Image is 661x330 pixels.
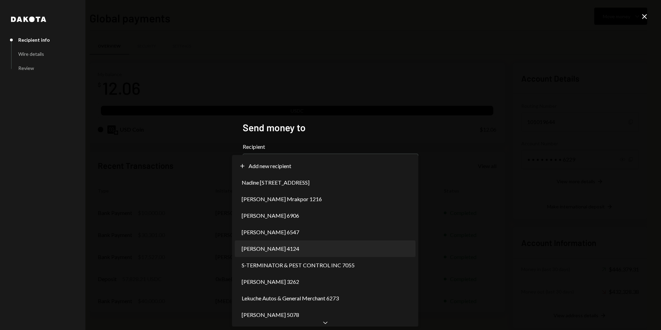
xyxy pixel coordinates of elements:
span: [PERSON_NAME] 4124 [242,245,299,253]
span: Nadine [STREET_ADDRESS] [242,178,309,187]
span: [PERSON_NAME] 6906 [242,212,299,220]
span: Lekuche Autos & General Merchant 6273 [242,294,339,302]
button: Recipient [243,154,418,173]
div: Recipient info [18,37,50,43]
span: S-TERMINATOR & PEST CONTROL INC 7055 [242,261,355,269]
span: [PERSON_NAME] 3262 [242,278,299,286]
div: Review [18,65,34,71]
span: [PERSON_NAME] 6547 [242,228,299,236]
div: Wire details [18,51,44,57]
span: Add new recipient [249,162,291,170]
span: [PERSON_NAME] 5078 [242,311,299,319]
span: [PERSON_NAME] Mrakpor 1216 [242,195,322,203]
label: Recipient [243,143,418,151]
h2: Send money to [243,121,418,134]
